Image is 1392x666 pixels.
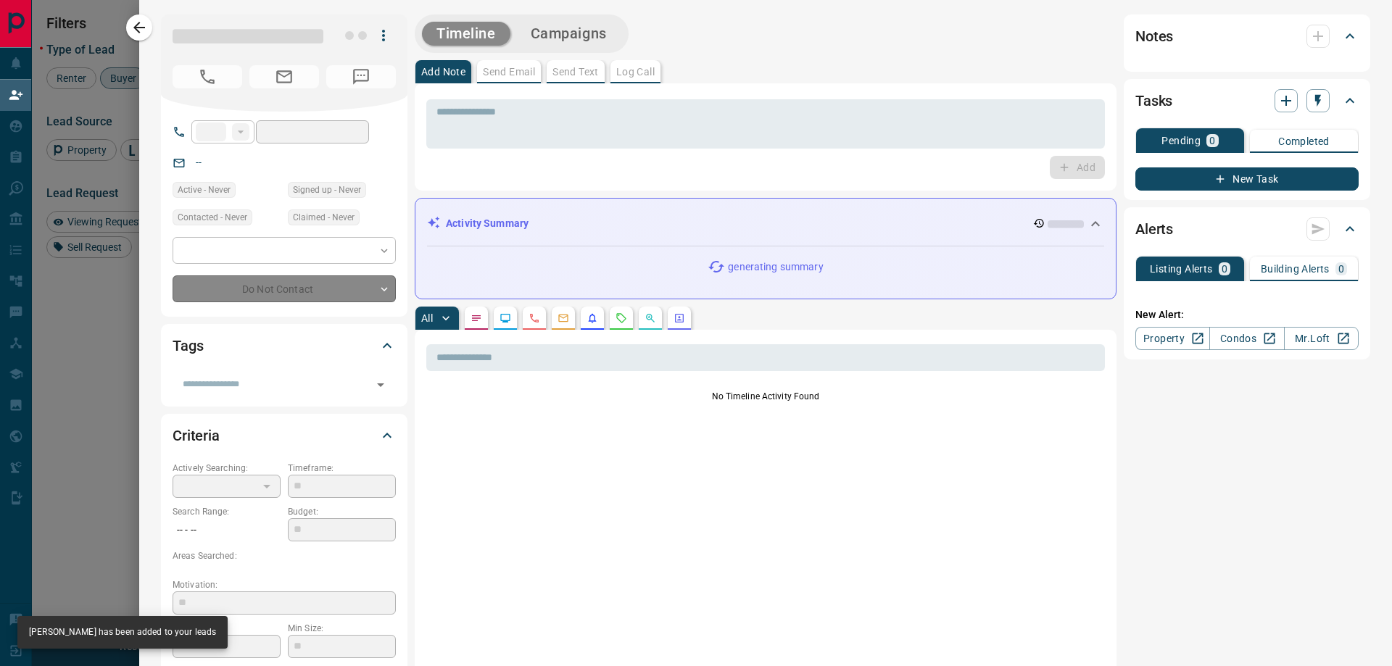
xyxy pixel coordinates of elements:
a: Condos [1209,327,1284,350]
p: Search Range: [173,505,281,518]
span: No Number [326,65,396,88]
p: No Timeline Activity Found [426,390,1105,403]
svg: Requests [616,312,627,324]
div: Activity Summary [427,210,1104,237]
a: Mr.Loft [1284,327,1359,350]
svg: Opportunities [645,312,656,324]
h2: Tags [173,334,203,357]
a: -- [196,157,202,168]
p: Pending [1161,136,1201,146]
h2: Criteria [173,424,220,447]
span: No Email [249,65,319,88]
h2: Alerts [1135,217,1173,241]
p: Actively Searching: [173,462,281,475]
span: Contacted - Never [178,210,247,225]
div: Alerts [1135,212,1359,246]
svg: Listing Alerts [587,312,598,324]
span: Claimed - Never [293,210,355,225]
svg: Agent Actions [674,312,685,324]
p: 0 [1209,136,1215,146]
h2: Notes [1135,25,1173,48]
p: generating summary [728,259,823,275]
h2: Tasks [1135,89,1172,112]
p: Motivation: [173,578,396,591]
p: Areas Searched: [173,549,396,562]
p: Min Size: [288,622,396,635]
svg: Notes [471,312,482,324]
div: Tags [173,328,396,363]
p: 0 [1222,264,1227,274]
p: Completed [1278,136,1330,146]
div: Notes [1135,19,1359,54]
p: New Alert: [1135,307,1359,322]
button: Campaigns [516,22,621,46]
p: 0 [1338,264,1344,274]
svg: Emails [558,312,569,324]
div: [PERSON_NAME] has been added to your leads [29,620,216,644]
div: Criteria [173,418,396,453]
svg: Calls [529,312,540,324]
div: Tasks [1135,83,1359,118]
div: Do Not Contact [173,275,396,302]
button: Open [370,375,391,395]
p: Budget: [288,505,396,518]
p: Add Note [421,67,465,77]
a: Property [1135,327,1210,350]
button: Timeline [422,22,510,46]
p: Building Alerts [1261,264,1330,274]
p: All [421,313,433,323]
p: -- - -- [173,518,281,542]
span: No Number [173,65,242,88]
svg: Lead Browsing Activity [500,312,511,324]
p: Listing Alerts [1150,264,1213,274]
span: Signed up - Never [293,183,361,197]
p: Activity Summary [446,216,529,231]
span: Active - Never [178,183,231,197]
p: Timeframe: [288,462,396,475]
button: New Task [1135,167,1359,191]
